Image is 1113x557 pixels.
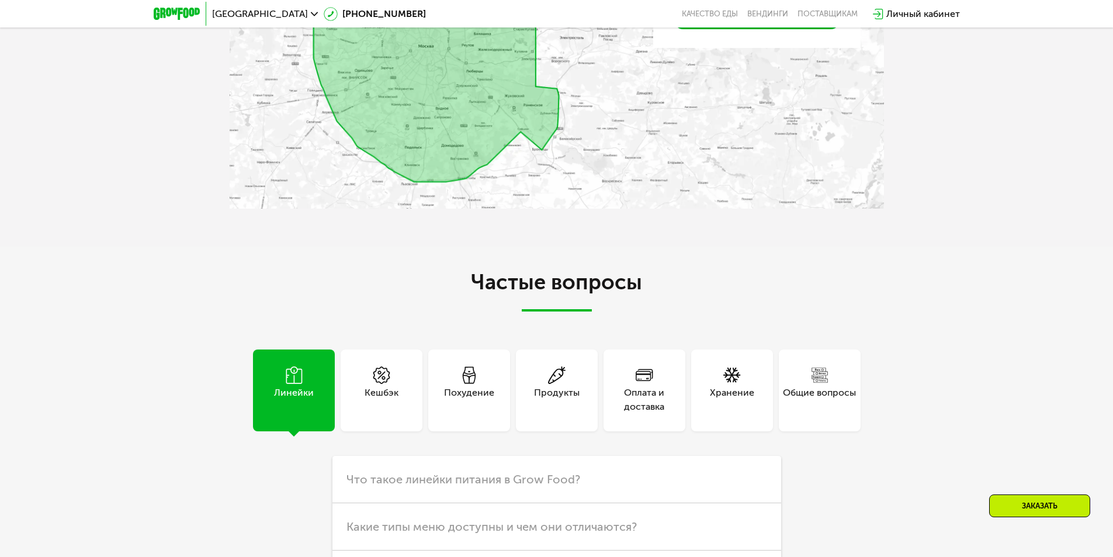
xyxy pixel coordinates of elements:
[365,386,398,414] div: Кешбэк
[230,271,884,312] h2: Частые вопросы
[346,472,580,486] span: Что такое линейки питания в Grow Food?
[783,386,856,414] div: Общие вопросы
[274,386,314,414] div: Линейки
[710,386,754,414] div: Хранение
[324,7,426,21] a: [PHONE_NUMBER]
[798,9,858,19] div: поставщикам
[747,9,788,19] a: Вендинги
[534,386,580,414] div: Продукты
[886,7,960,21] div: Личный кабинет
[989,494,1090,517] div: Заказать
[444,386,494,414] div: Похудение
[604,386,685,414] div: Оплата и доставка
[682,9,738,19] a: Качество еды
[346,520,637,534] span: Какие типы меню доступны и чем они отличаются?
[212,9,308,19] span: [GEOGRAPHIC_DATA]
